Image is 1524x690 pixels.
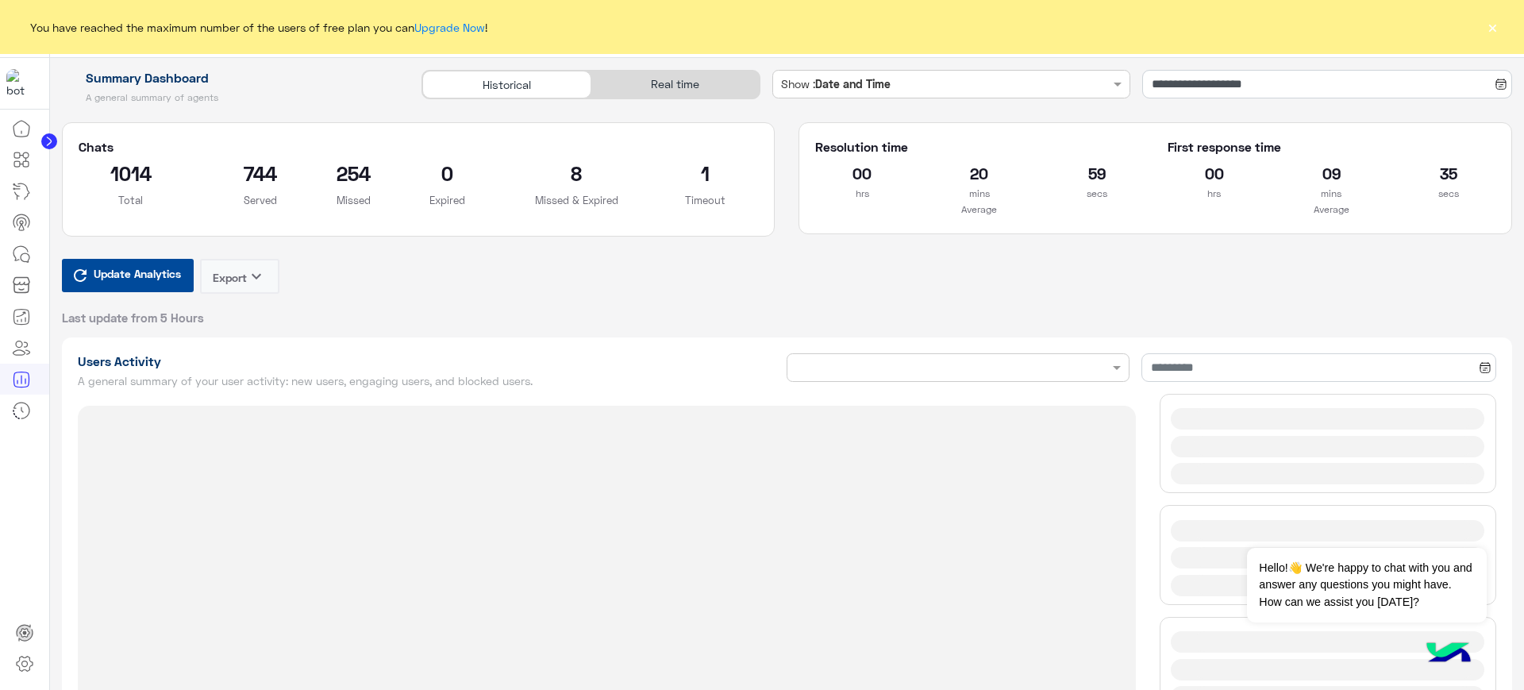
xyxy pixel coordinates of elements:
p: Average [815,202,1143,218]
p: Expired [394,192,500,208]
span: Last update from 5 Hours [62,310,204,326]
h2: 1014 [79,160,184,186]
span: Update Analytics [90,263,185,284]
h2: 09 [1284,160,1378,186]
h5: A general summary of agents [62,91,404,104]
div: Real time [591,71,760,98]
h5: Resolution time [815,139,1143,155]
span: You have reached the maximum number of the users of free plan you can ! [30,19,487,36]
img: hulul-logo.png [1421,626,1476,682]
p: Served [207,192,313,208]
span: Hello!👋 We're happy to chat with you and answer any questions you might have. How can we assist y... [1247,548,1486,623]
h2: 8 [524,160,629,186]
p: hrs [1168,186,1261,202]
button: Update Analytics [62,259,194,292]
p: secs [1402,186,1495,202]
p: secs [1050,186,1144,202]
h2: 00 [1168,160,1261,186]
p: mins [1284,186,1378,202]
img: 1403182699927242 [6,69,35,98]
a: Upgrade Now [414,21,485,34]
h2: 254 [337,160,371,186]
h2: 744 [207,160,313,186]
div: Historical [422,71,591,98]
h2: 1 [653,160,759,186]
h2: 00 [815,160,909,186]
h5: First response time [1168,139,1495,155]
i: keyboard_arrow_down [247,267,266,286]
h2: 59 [1050,160,1144,186]
p: Missed & Expired [524,192,629,208]
p: Total [79,192,184,208]
h5: Chats [79,139,759,155]
p: Average [1168,202,1495,218]
p: hrs [815,186,909,202]
h1: Summary Dashboard [62,70,404,86]
button: × [1484,19,1500,35]
h2: 0 [394,160,500,186]
h2: 20 [933,160,1026,186]
p: mins [933,186,1026,202]
p: Missed [337,192,371,208]
button: Exportkeyboard_arrow_down [200,259,279,294]
p: Timeout [653,192,759,208]
h2: 35 [1402,160,1495,186]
